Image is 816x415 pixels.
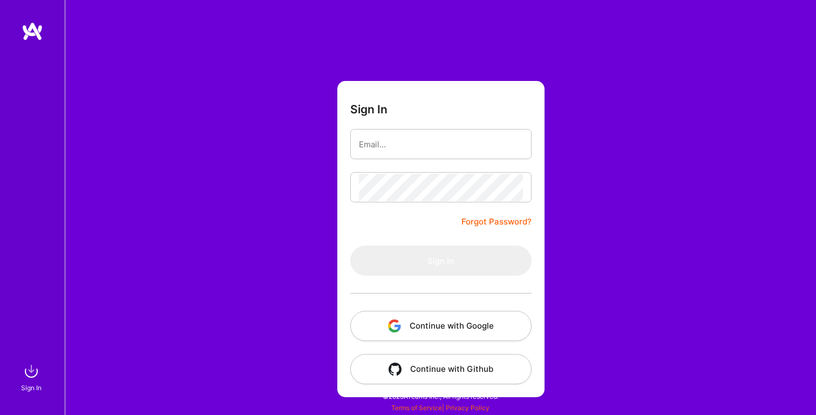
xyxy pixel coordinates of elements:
button: Continue with Google [350,311,532,341]
img: logo [22,22,43,41]
h3: Sign In [350,103,387,116]
div: Sign In [21,382,42,393]
span: | [391,404,489,412]
img: icon [388,319,401,332]
a: Forgot Password? [461,215,532,228]
button: Sign In [350,246,532,276]
div: © 2025 ATeams Inc., All rights reserved. [65,383,816,410]
a: sign inSign In [23,360,42,393]
button: Continue with Github [350,354,532,384]
img: icon [389,363,402,376]
a: Terms of Service [391,404,442,412]
a: Privacy Policy [446,404,489,412]
img: sign in [21,360,42,382]
input: Email... [359,131,523,158]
